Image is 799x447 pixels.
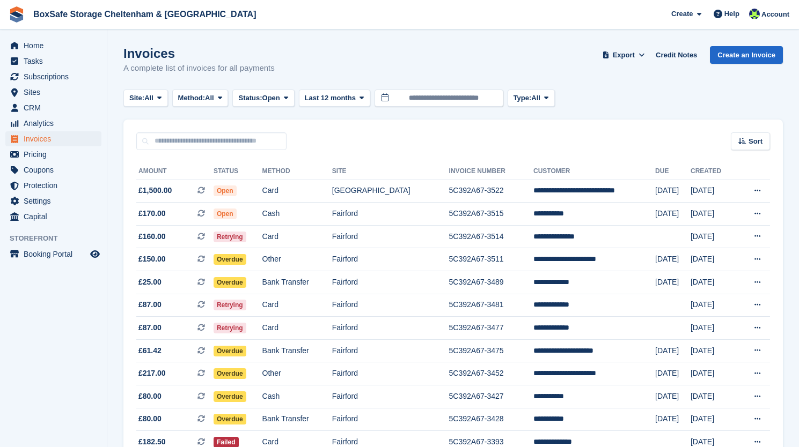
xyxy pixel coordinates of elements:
td: Fairford [332,408,449,431]
button: Site: All [123,90,168,107]
span: Last 12 months [305,93,356,103]
td: [DATE] [655,203,691,226]
td: [DATE] [655,362,691,385]
span: £150.00 [138,254,166,265]
a: menu [5,178,101,193]
td: Other [262,248,332,271]
span: Storefront [10,233,107,244]
span: Status: [238,93,262,103]
td: Bank Transfer [262,408,332,431]
span: Type: [514,93,532,103]
td: Card [262,317,332,340]
a: menu [5,69,101,84]
span: £87.00 [138,299,162,310]
th: Amount [136,163,214,180]
td: [DATE] [655,339,691,362]
span: Help [724,9,739,19]
span: £217.00 [138,368,166,379]
td: [DATE] [691,362,736,385]
th: Method [262,163,332,180]
td: [DATE] [691,294,736,317]
img: stora-icon-8386f47178a22dfd0bd8f6a31ec36ba5ce8667c1dd55bd0f319d3a0aa187defe.svg [9,6,25,23]
span: Retrying [214,300,246,310]
td: [DATE] [691,317,736,340]
td: 5C392A67-3428 [449,408,533,431]
td: Card [262,180,332,203]
td: Fairford [332,385,449,408]
p: A complete list of invoices for all payments [123,62,275,74]
a: Create an Invoice [710,46,783,64]
td: Card [262,225,332,248]
td: [DATE] [691,408,736,431]
td: [DATE] [691,385,736,408]
button: Status: Open [232,90,294,107]
span: £170.00 [138,208,166,219]
a: BoxSafe Storage Cheltenham & [GEOGRAPHIC_DATA] [29,5,260,23]
span: Coupons [24,162,88,177]
td: [DATE] [655,180,691,203]
span: Overdue [214,391,246,402]
span: Account [761,9,789,20]
span: £87.00 [138,322,162,333]
img: Charlie Hammond [749,9,760,19]
span: £1,500.00 [138,185,172,196]
span: Booking Portal [24,247,88,262]
button: Type: All [508,90,555,107]
span: Overdue [214,414,246,424]
td: [DATE] [691,203,736,226]
a: menu [5,38,101,53]
th: Due [655,163,691,180]
span: All [531,93,540,103]
th: Status [214,163,262,180]
td: [DATE] [655,248,691,271]
td: Fairford [332,317,449,340]
td: [DATE] [691,339,736,362]
td: Fairford [332,225,449,248]
td: 5C392A67-3452 [449,362,533,385]
td: Fairford [332,271,449,294]
span: Subscriptions [24,69,88,84]
a: menu [5,54,101,69]
td: 5C392A67-3475 [449,339,533,362]
span: Invoices [24,131,88,146]
span: Analytics [24,116,88,131]
td: 5C392A67-3514 [449,225,533,248]
td: 5C392A67-3477 [449,317,533,340]
td: Fairford [332,294,449,317]
td: 5C392A67-3515 [449,203,533,226]
td: 5C392A67-3481 [449,294,533,317]
td: 5C392A67-3427 [449,385,533,408]
span: Sites [24,85,88,100]
span: Open [262,93,280,103]
a: Preview store [89,248,101,260]
td: Bank Transfer [262,271,332,294]
a: menu [5,147,101,162]
span: Create [671,9,693,19]
th: Invoice Number [449,163,533,180]
a: menu [5,131,101,146]
td: 5C392A67-3489 [449,271,533,294]
span: £80.00 [138,391,162,402]
td: Fairford [332,362,449,385]
td: [DATE] [655,271,691,294]
span: Retrying [214,323,246,333]
a: menu [5,247,101,262]
span: Pricing [24,147,88,162]
span: Overdue [214,346,246,356]
a: menu [5,100,101,115]
span: All [205,93,214,103]
span: Open [214,185,237,196]
td: [DATE] [691,180,736,203]
a: Credit Notes [651,46,701,64]
span: Home [24,38,88,53]
span: £80.00 [138,413,162,424]
span: Retrying [214,232,246,242]
button: Method: All [172,90,229,107]
th: Customer [533,163,655,180]
span: £160.00 [138,231,166,242]
span: Overdue [214,254,246,265]
td: Fairford [332,203,449,226]
span: Method: [178,93,206,103]
span: Site: [129,93,144,103]
button: Export [600,46,647,64]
